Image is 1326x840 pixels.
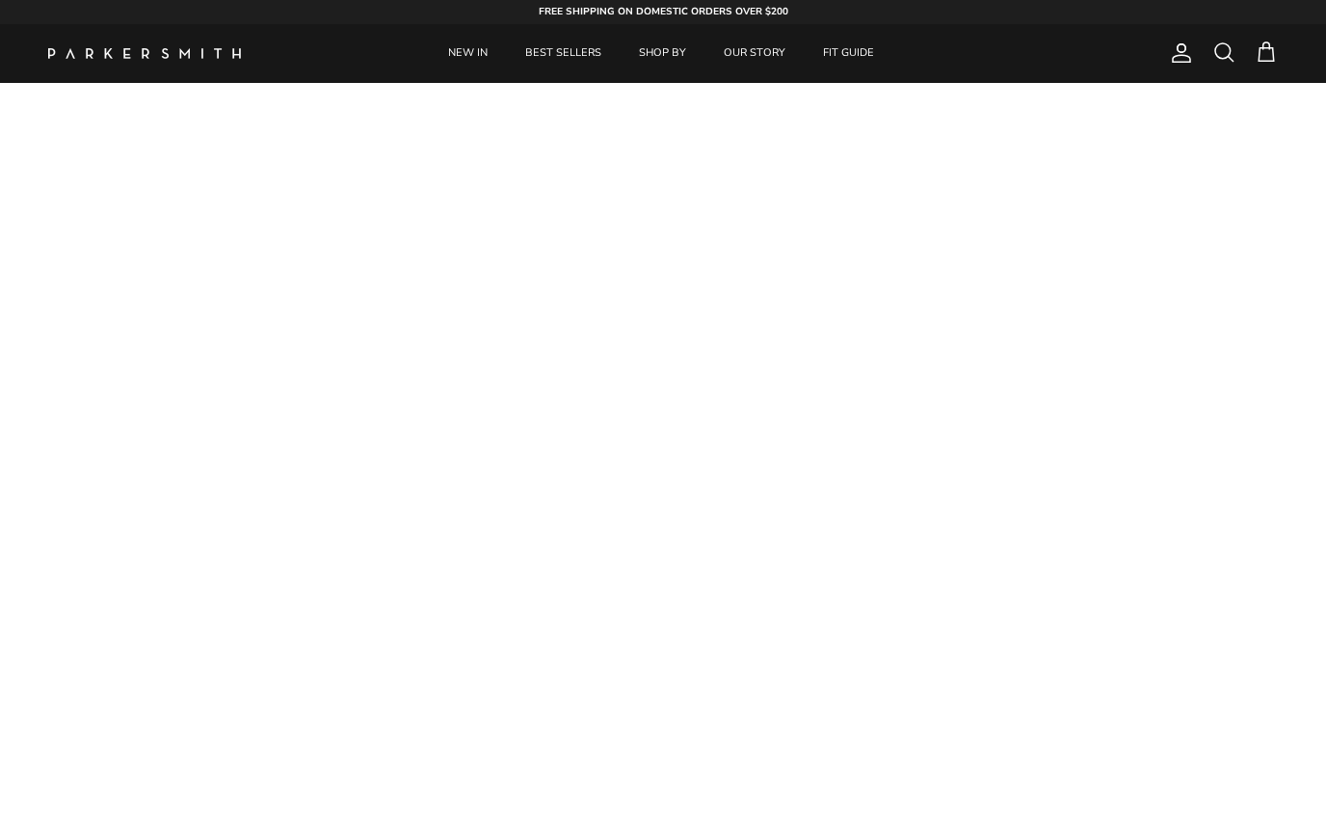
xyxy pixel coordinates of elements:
[287,24,1035,83] div: Primary
[806,24,891,83] a: FIT GUIDE
[539,5,788,18] strong: FREE SHIPPING ON DOMESTIC ORDERS OVER $200
[431,24,505,83] a: NEW IN
[508,24,619,83] a: BEST SELLERS
[622,24,703,83] a: SHOP BY
[706,24,803,83] a: OUR STORY
[48,48,241,59] a: Parker Smith
[1162,41,1193,65] a: Account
